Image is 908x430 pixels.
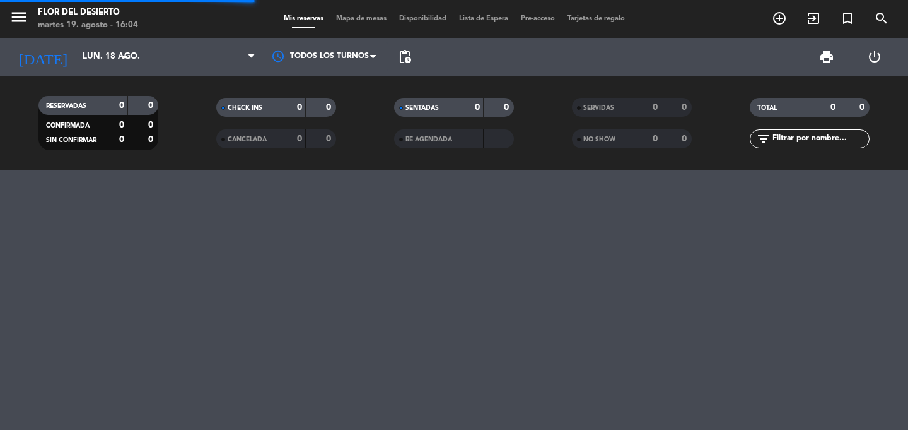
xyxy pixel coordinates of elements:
strong: 0 [475,103,480,112]
span: Mis reservas [277,15,330,22]
strong: 0 [504,103,511,112]
span: print [819,49,834,64]
span: Disponibilidad [393,15,453,22]
strong: 0 [653,134,658,143]
strong: 0 [148,121,156,129]
div: martes 19. agosto - 16:04 [38,19,138,32]
strong: 0 [859,103,867,112]
strong: 0 [682,103,689,112]
span: Lista de Espera [453,15,515,22]
span: CONFIRMADA [46,122,90,129]
i: menu [9,8,28,27]
span: SENTADAS [405,105,439,111]
i: exit_to_app [806,11,821,26]
span: Tarjetas de regalo [561,15,631,22]
span: Mapa de mesas [330,15,393,22]
strong: 0 [682,134,689,143]
strong: 0 [119,121,124,129]
strong: 0 [297,134,302,143]
strong: 0 [653,103,658,112]
i: add_circle_outline [772,11,787,26]
i: power_settings_new [867,49,882,64]
i: arrow_drop_down [117,49,132,64]
strong: 0 [119,101,124,110]
span: TOTAL [757,105,777,111]
strong: 0 [148,135,156,144]
span: SIN CONFIRMAR [46,137,96,143]
button: menu [9,8,28,31]
input: Filtrar por nombre... [771,132,869,146]
strong: 0 [297,103,302,112]
div: LOG OUT [851,38,899,76]
i: filter_list [756,131,771,146]
strong: 0 [119,135,124,144]
span: CHECK INS [228,105,262,111]
strong: 0 [326,103,334,112]
strong: 0 [326,134,334,143]
span: CANCELADA [228,136,267,143]
i: turned_in_not [840,11,855,26]
i: search [874,11,889,26]
span: pending_actions [397,49,412,64]
span: Pre-acceso [515,15,561,22]
span: RE AGENDADA [405,136,452,143]
i: [DATE] [9,43,76,71]
span: NO SHOW [583,136,615,143]
div: FLOR DEL DESIERTO [38,6,138,19]
strong: 0 [148,101,156,110]
span: RESERVADAS [46,103,86,109]
span: SERVIDAS [583,105,614,111]
strong: 0 [830,103,835,112]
